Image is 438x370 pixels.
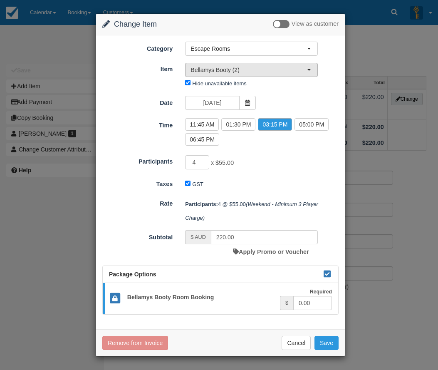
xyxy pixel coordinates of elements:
[103,283,338,314] a: Bellamys Booty Room Booking Required $
[96,96,179,107] label: Date
[179,197,345,225] div: 4 @ $55.00
[233,248,309,255] a: Apply Promo or Voucher
[211,159,234,166] span: x $55.00
[185,201,218,207] strong: Participants
[191,234,205,240] small: $ AUD
[96,118,179,130] label: Time
[114,20,157,28] span: Change Item
[185,133,219,146] label: 06:45 PM
[282,336,311,350] button: Cancel
[292,21,339,27] span: View as customer
[192,80,246,87] label: Hide unavailable items
[185,155,209,169] input: Participants
[185,201,319,221] em: (Weekend - Minimum 3 Player Charge)
[96,154,179,166] label: Participants
[185,42,318,56] button: Escape Rooms
[102,336,168,350] button: Remove from Invoice
[96,177,179,189] label: Taxes
[96,230,179,242] label: Subtotal
[96,62,179,74] label: Item
[121,294,280,300] h5: Bellamys Booty Room Booking
[185,118,219,131] label: 11:45 AM
[96,196,179,208] label: Rate
[294,118,329,131] label: 05:00 PM
[221,118,255,131] label: 01:30 PM
[185,63,318,77] button: Bellamys Booty (2)
[285,300,288,306] small: $
[191,66,307,74] span: Bellamys Booty (2)
[96,42,179,53] label: Category
[314,336,339,350] button: Save
[109,271,156,278] span: Package Options
[191,45,307,53] span: Escape Rooms
[258,118,292,131] label: 03:15 PM
[192,181,203,187] label: GST
[310,289,332,295] strong: Required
